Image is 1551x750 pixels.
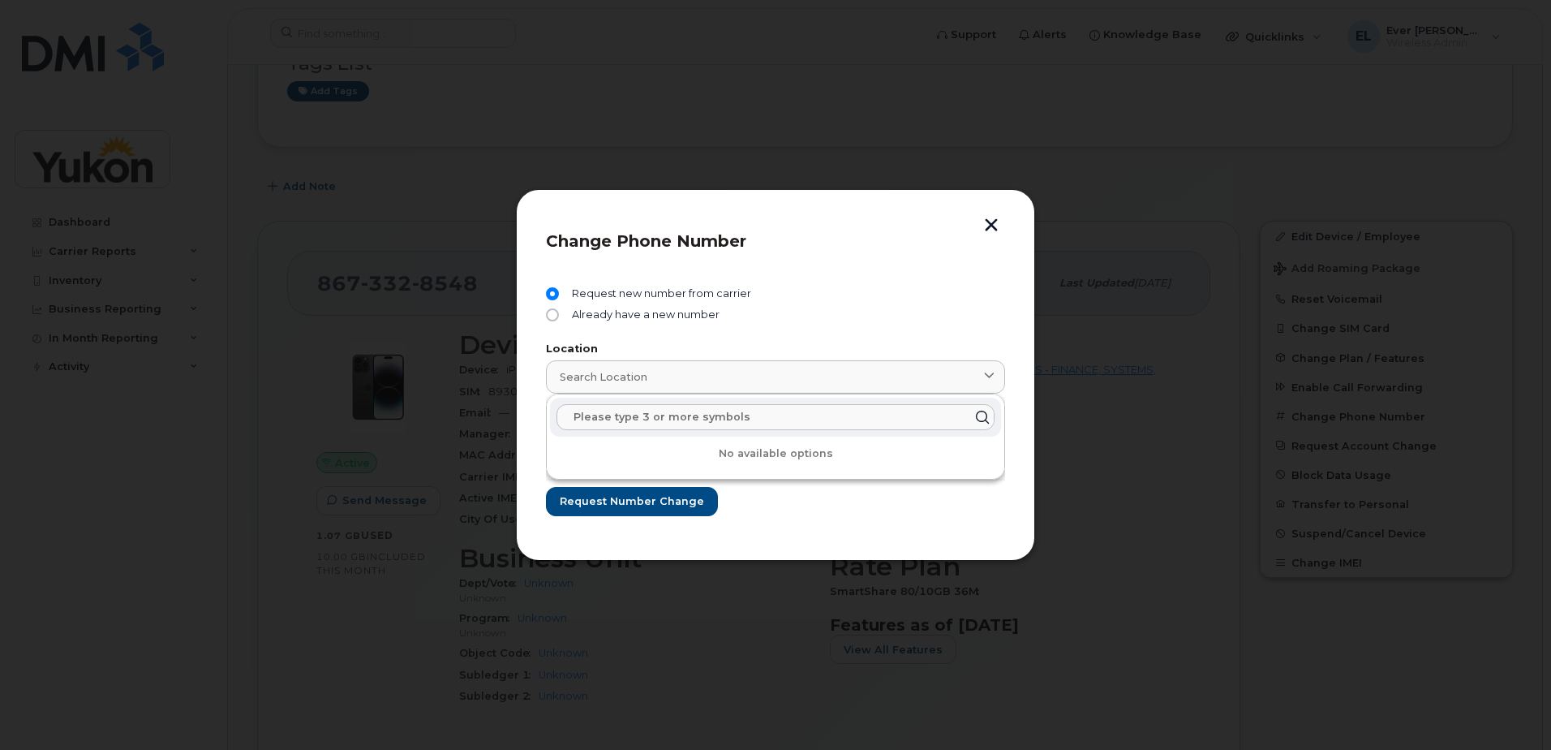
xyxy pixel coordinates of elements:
[546,308,559,321] input: Already have a new number
[550,447,1001,460] p: No available options
[546,287,559,300] input: Request new number from carrier
[546,231,746,251] span: Change Phone Number
[560,494,704,509] span: Request number change
[546,360,1005,394] a: Search location
[560,369,647,385] span: Search location
[565,287,751,300] span: Request new number from carrier
[565,308,720,321] span: Already have a new number
[556,404,995,430] input: Please type 3 or more symbols
[546,487,718,516] button: Request number change
[546,344,1005,355] label: Location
